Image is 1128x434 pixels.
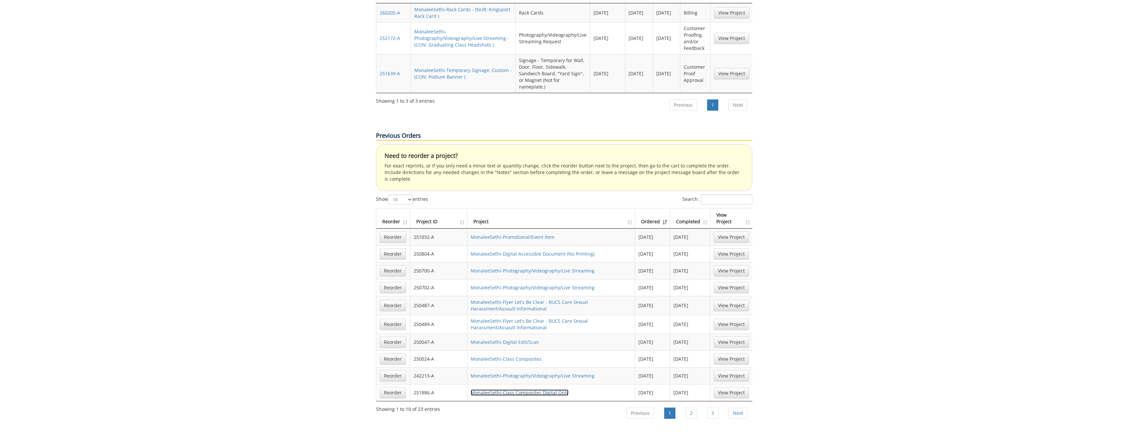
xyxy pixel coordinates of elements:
[380,70,400,77] a: 251639-A
[635,245,670,262] td: [DATE]
[729,408,747,419] a: Next
[714,353,749,365] a: View Project
[471,356,541,362] a: MonaleeSethi-Class Composites
[516,54,590,93] td: Signage - Temporary for Wall, Door, Floor, Sidewalk, Sandwich Board, "Yard Sign", or Magnet (Not ...
[467,208,635,229] th: Project: activate to sort column ascending
[635,229,670,245] td: [DATE]
[380,232,406,243] a: Reorder
[635,296,670,315] td: [DATE]
[410,315,467,334] td: 250489-A
[414,28,509,48] a: MonaleeSethi-Photography/Videography/Live Streaming - (CON: Graduating Class Headshots )
[710,208,752,229] th: View Project: activate to sort column ascending
[714,319,749,330] a: View Project
[653,3,681,22] td: [DATE]
[410,208,467,229] th: Project ID: activate to sort column ascending
[625,54,653,93] td: [DATE]
[380,35,400,41] a: 252172-A
[380,353,406,365] a: Reorder
[729,99,747,111] a: Next
[707,99,718,111] a: 1
[385,163,744,182] p: For exact reprints, or if you only need a minor text or quantity change, click the reorder button...
[714,33,749,44] a: View Project
[471,268,595,274] a: MonaleeSethi-Photography/Videography/Live Streaming
[670,350,710,367] td: [DATE]
[410,279,467,296] td: 250702-A
[714,370,749,381] a: View Project
[516,3,590,22] td: Rack Cards
[471,389,568,396] a: MonaleeSethi-Class Composites Digital Only
[635,208,670,229] th: Ordered: activate to sort column ascending
[635,279,670,296] td: [DATE]
[471,318,588,331] a: MonaleeSethi-Flyer Let's Be Clear - BUCS Care Sexual Harassment/Assault Informational
[707,408,718,419] a: 3
[410,367,467,384] td: 242213-A
[670,208,710,229] th: Completed: activate to sort column ascending
[471,299,588,312] a: MonaleeSethi-Flyer Let's Be Clear - BUCS Care Sexual Harassment/Assault Informational
[714,7,749,18] a: View Project
[714,232,749,243] a: View Project
[410,350,467,367] td: 250024-A
[635,334,670,350] td: [DATE]
[410,296,467,315] td: 250487-A
[670,315,710,334] td: [DATE]
[635,384,670,401] td: [DATE]
[471,251,595,257] a: MonaleeSethi-Digital Accessible Document (No Printing)
[376,131,752,141] p: Previous Orders
[635,350,670,367] td: [DATE]
[471,284,595,291] a: MonaleeSethi-Photography/Videography/Live Streaming
[590,3,625,22] td: [DATE]
[410,229,467,245] td: 251032-A
[625,3,653,22] td: [DATE]
[414,67,512,80] a: MonaleeSethi-Temporary Signage, Custom - (CON: Podium Banner )
[714,300,749,311] a: View Project
[380,300,406,311] a: Reorder
[376,403,440,413] div: Showing 1 to 10 of 23 entries
[714,337,749,348] a: View Project
[670,279,710,296] td: [DATE]
[380,387,406,398] a: Reorder
[670,245,710,262] td: [DATE]
[380,265,406,276] a: Reorder
[380,337,406,348] a: Reorder
[376,95,435,104] div: Showing 1 to 3 of 3 entries
[471,234,555,240] a: MonaleeSethi-Promotional/Event Item
[714,282,749,293] a: View Project
[670,229,710,245] td: [DATE]
[410,245,467,262] td: 250804-A
[635,315,670,334] td: [DATE]
[670,296,710,315] td: [DATE]
[682,195,752,204] label: Search:
[625,22,653,54] td: [DATE]
[385,153,744,159] h4: Need to reorder a project?
[701,195,752,204] input: Search:
[590,22,625,54] td: [DATE]
[670,262,710,279] td: [DATE]
[653,54,681,93] td: [DATE]
[680,22,710,54] td: Customer Proofing and/or Feedback
[590,54,625,93] td: [DATE]
[376,208,410,229] th: Reorder: activate to sort column ascending
[414,6,510,19] a: MonaleeSethi-Rack Cards - (NUR: Kingsport Rack Card )
[714,68,749,79] a: View Project
[714,265,749,276] a: View Project
[653,22,681,54] td: [DATE]
[669,99,697,111] a: Previous
[670,384,710,401] td: [DATE]
[380,10,400,16] a: 260205-A
[516,22,590,54] td: Photography/Videography/Live Streaming Request
[471,339,539,345] a: MonaleeSethi-Digital Edit/Scan
[635,262,670,279] td: [DATE]
[670,334,710,350] td: [DATE]
[664,408,675,419] a: 1
[686,408,697,419] a: 2
[388,195,413,204] select: Showentries
[627,408,654,419] a: Previous
[380,248,406,260] a: Reorder
[376,195,428,204] label: Show entries
[714,387,749,398] a: View Project
[680,54,710,93] td: Customer Proof Approval
[410,334,467,350] td: 250047-A
[670,367,710,384] td: [DATE]
[380,282,406,293] a: Reorder
[635,367,670,384] td: [DATE]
